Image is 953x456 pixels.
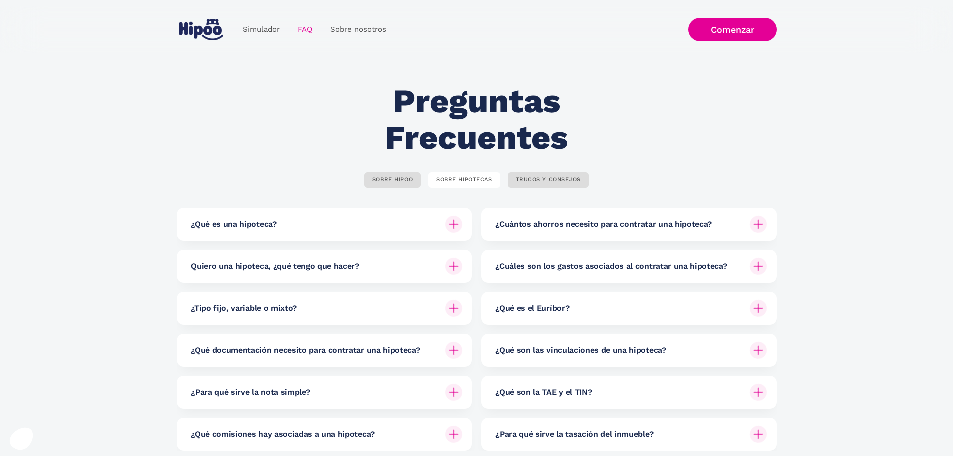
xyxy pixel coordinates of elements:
a: home [177,15,226,44]
a: FAQ [289,20,321,39]
a: Simulador [234,20,289,39]
a: Sobre nosotros [321,20,395,39]
h6: Quiero una hipoteca, ¿qué tengo que hacer? [191,261,359,272]
div: TRUCOS Y CONSEJOS [516,176,581,184]
h6: ¿Qué comisiones hay asociadas a una hipoteca? [191,429,375,440]
h6: ¿Para qué sirve la nota simple? [191,387,310,398]
div: SOBRE HIPOO [372,176,413,184]
a: Comenzar [688,18,777,41]
h6: ¿Qué son las vinculaciones de una hipoteca? [495,345,666,356]
h6: ¿Cuántos ahorros necesito para contratar una hipoteca? [495,219,712,230]
div: SOBRE HIPOTECAS [436,176,492,184]
h6: ¿Tipo fijo, variable o mixto? [191,303,297,314]
h6: ¿Qué son la TAE y el TIN? [495,387,592,398]
h2: Preguntas Frecuentes [328,83,625,156]
h6: ¿Cuáles son los gastos asociados al contratar una hipoteca? [495,261,727,272]
h6: ¿Qué es una hipoteca? [191,219,276,230]
h6: ¿Qué es el Euríbor? [495,303,569,314]
h6: ¿Qué documentación necesito para contratar una hipoteca? [191,345,420,356]
h6: ¿Para qué sirve la tasación del inmueble? [495,429,653,440]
